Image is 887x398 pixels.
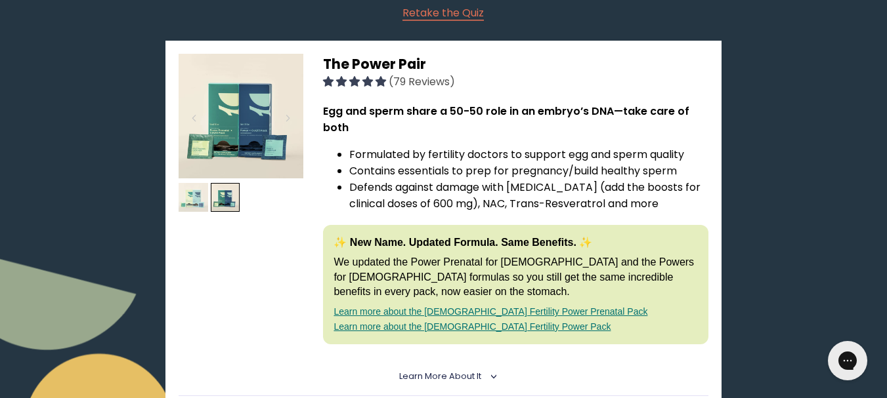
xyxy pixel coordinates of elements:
li: Contains essentials to prep for pregnancy/build healthy sperm [349,163,708,179]
iframe: Gorgias live chat messenger [821,336,874,385]
img: thumbnail image [179,54,303,178]
a: Learn more about the [DEMOGRAPHIC_DATA] Fertility Power Pack [334,321,611,332]
strong: Egg and sperm share a 50-50 role in an embryo’s DNA—take care of both [323,104,689,135]
img: thumbnail image [211,183,240,212]
p: We updated the Power Prenatal for [DEMOGRAPHIC_DATA] and the Powers for [DEMOGRAPHIC_DATA] formul... [334,255,697,299]
span: 4.92 stars [323,74,389,89]
span: The Power Pair [323,54,426,73]
li: Formulated by fertility doctors to support egg and sperm quality [349,146,708,163]
a: Retake the Quiz [402,5,484,21]
span: Retake the Quiz [402,5,484,20]
summary: Learn More About it < [399,370,488,382]
span: Learn More About it [399,370,481,382]
img: thumbnail image [179,183,208,212]
i: < [485,373,497,380]
strong: ✨ New Name. Updated Formula. Same Benefits. ✨ [334,237,592,248]
span: (79 Reviews) [389,74,455,89]
a: Learn more about the [DEMOGRAPHIC_DATA] Fertility Power Prenatal Pack [334,306,647,317]
li: Defends against damage with [MEDICAL_DATA] (add the boosts for clinical doses of 600 mg), NAC, Tr... [349,179,708,212]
